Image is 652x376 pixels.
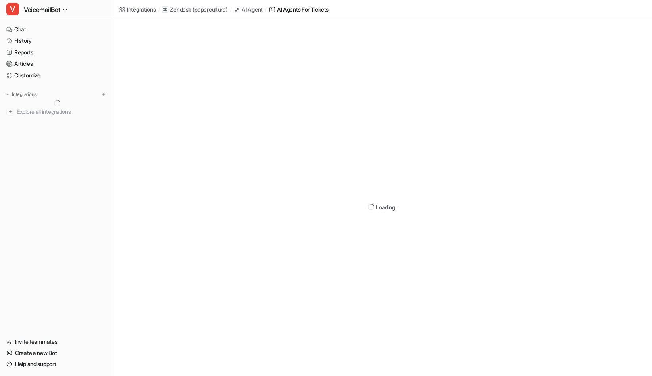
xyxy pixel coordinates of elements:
img: expand menu [5,92,10,97]
a: Reports [3,47,111,58]
span: / [230,6,232,13]
p: ( paperculture ) [192,6,227,13]
button: Integrations [3,90,39,98]
a: Zendesk(paperculture) [162,6,227,13]
div: Loading... [376,203,398,211]
span: VoicemailBot [24,4,60,15]
a: History [3,35,111,46]
img: explore all integrations [6,108,14,116]
a: Integrations [119,5,156,13]
a: AI Agent [234,5,263,13]
span: / [265,6,267,13]
span: V [6,3,19,15]
a: Create a new Bot [3,347,111,359]
p: Zendesk [170,6,191,13]
a: Explore all integrations [3,106,111,117]
div: AI Agent [242,5,263,13]
a: Customize [3,70,111,81]
a: Chat [3,24,111,35]
a: Help and support [3,359,111,370]
a: Invite teammates [3,336,111,347]
p: Integrations [12,91,37,98]
div: AI Agents for tickets [277,5,329,13]
a: AI Agents for tickets [269,5,329,13]
span: Explore all integrations [17,106,108,118]
img: menu_add.svg [101,92,106,97]
a: Articles [3,58,111,69]
div: Integrations [127,5,156,13]
span: / [158,6,160,13]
